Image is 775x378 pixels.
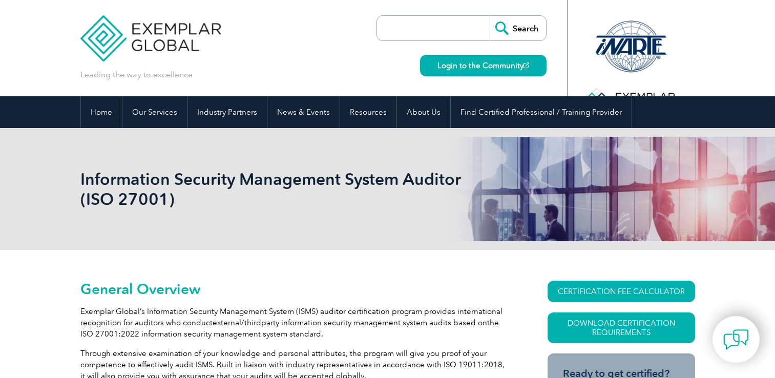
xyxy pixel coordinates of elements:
[80,306,511,340] p: Exemplar Global’s Information Security Management System (ISMS) auditor certification program pro...
[490,16,546,40] input: Search
[213,318,261,327] span: external/third
[261,318,487,327] span: party information security management system audits based on
[340,96,396,128] a: Resources
[187,96,267,128] a: Industry Partners
[80,281,511,297] h2: General Overview
[80,69,193,80] p: Leading the way to excellence
[723,327,749,352] img: contact-chat.png
[451,96,632,128] a: Find Certified Professional / Training Provider
[397,96,450,128] a: About Us
[548,312,695,343] a: Download Certification Requirements
[267,96,340,128] a: News & Events
[420,55,547,76] a: Login to the Community
[548,281,695,302] a: CERTIFICATION FEE CALCULATOR
[523,62,529,68] img: open_square.png
[80,169,474,209] h1: Information Security Management System Auditor (ISO 27001)
[122,96,187,128] a: Our Services
[81,96,122,128] a: Home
